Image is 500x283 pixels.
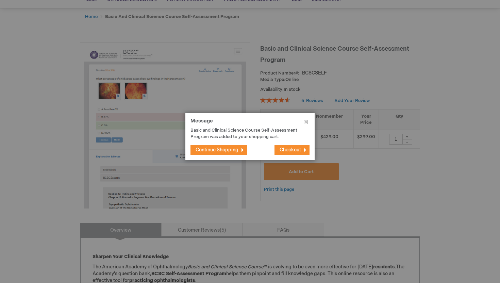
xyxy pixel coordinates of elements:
h1: Message [190,118,310,128]
button: Continue Shopping [190,145,247,155]
span: Checkout [280,147,301,153]
button: Checkout [274,145,310,155]
p: Basic and Clinical Science Course Self-Assessment Program was added to your shopping cart. [190,127,299,140]
span: Continue Shopping [196,147,238,153]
